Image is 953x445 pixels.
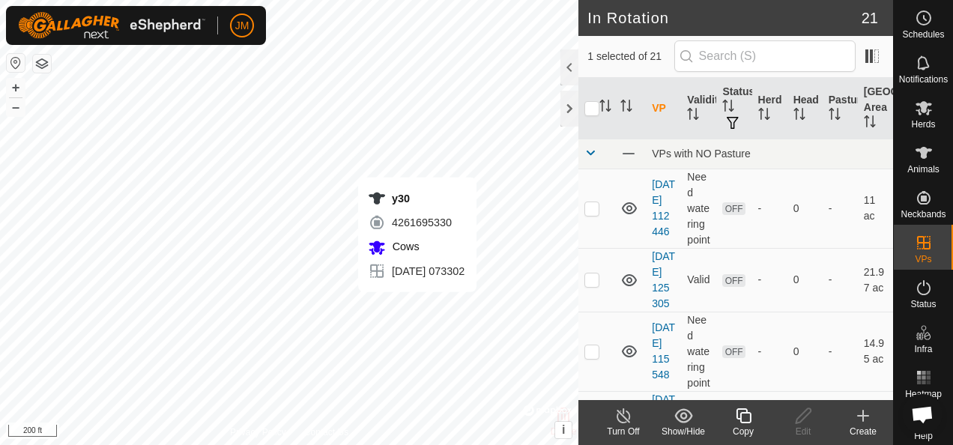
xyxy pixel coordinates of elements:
[653,425,713,438] div: Show/Hide
[758,272,781,288] div: -
[758,201,781,217] div: -
[587,49,674,64] span: 1 selected of 21
[864,118,876,130] p-sorticon: Activate to sort
[914,432,933,441] span: Help
[722,202,745,215] span: OFF
[652,178,675,237] a: [DATE] 112446
[7,79,25,97] button: +
[915,255,931,264] span: VPs
[18,12,205,39] img: Gallagher Logo
[230,426,286,439] a: Privacy Policy
[773,425,833,438] div: Edit
[681,312,716,391] td: Need watering point
[716,78,751,139] th: Status
[758,344,781,360] div: -
[33,55,51,73] button: Map Layers
[652,148,887,160] div: VPs with NO Pasture
[787,248,823,312] td: 0
[368,190,465,208] div: y30
[587,9,862,27] h2: In Rotation
[681,78,716,139] th: Validity
[389,240,420,252] span: Cows
[7,98,25,116] button: –
[620,102,632,114] p-sorticon: Activate to sort
[7,54,25,72] button: Reset Map
[858,312,893,391] td: 14.95 ac
[599,102,611,114] p-sorticon: Activate to sort
[752,78,787,139] th: Herd
[901,210,946,219] span: Neckbands
[787,78,823,139] th: Head
[914,345,932,354] span: Infra
[722,102,734,114] p-sorticon: Activate to sort
[674,40,856,72] input: Search (S)
[902,394,943,435] div: Open chat
[681,169,716,248] td: Need watering point
[911,120,935,129] span: Herds
[823,312,858,391] td: -
[593,425,653,438] div: Turn Off
[652,321,675,381] a: [DATE] 115548
[652,250,675,309] a: [DATE] 125305
[823,78,858,139] th: Pasture
[910,300,936,309] span: Status
[646,78,681,139] th: VP
[905,390,942,399] span: Heatmap
[758,110,770,122] p-sorticon: Activate to sort
[858,78,893,139] th: [GEOGRAPHIC_DATA] Area
[681,248,716,312] td: Valid
[862,7,878,29] span: 21
[304,426,348,439] a: Contact Us
[562,423,565,436] span: i
[235,18,249,34] span: JM
[823,169,858,248] td: -
[858,169,893,248] td: 11 ac
[902,30,944,39] span: Schedules
[722,274,745,287] span: OFF
[687,110,699,122] p-sorticon: Activate to sort
[899,75,948,84] span: Notifications
[787,169,823,248] td: 0
[823,248,858,312] td: -
[829,110,841,122] p-sorticon: Activate to sort
[787,312,823,391] td: 0
[793,110,805,122] p-sorticon: Activate to sort
[833,425,893,438] div: Create
[368,214,465,231] div: 4261695330
[368,262,465,280] div: [DATE] 073302
[907,165,940,174] span: Animals
[555,422,572,438] button: i
[858,248,893,312] td: 21.97 ac
[713,425,773,438] div: Copy
[722,345,745,358] span: OFF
